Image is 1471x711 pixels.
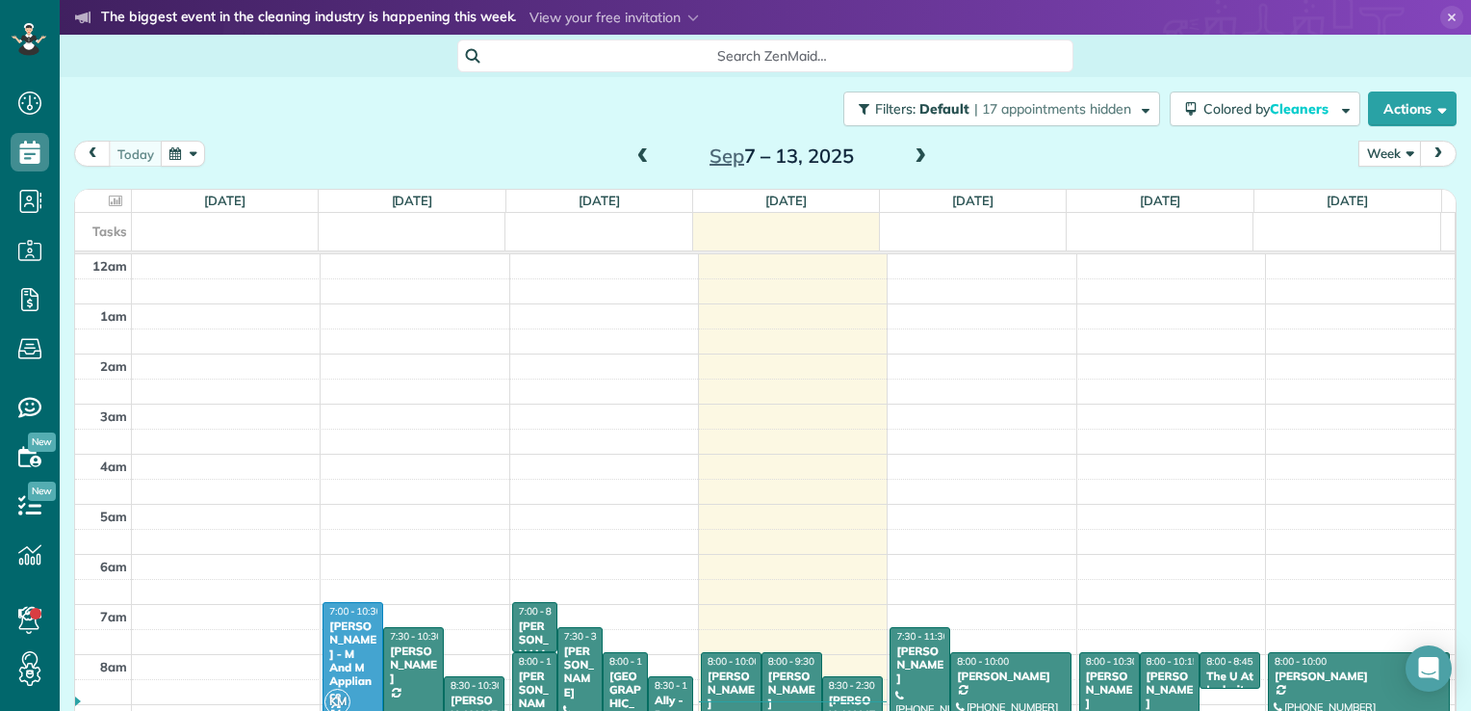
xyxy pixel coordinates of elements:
[919,100,970,118] span: Default
[100,308,127,324] span: 1am
[1327,193,1368,208] a: [DATE]
[829,679,875,692] span: 8:30 - 2:30
[1274,670,1444,683] div: [PERSON_NAME]
[1086,655,1138,668] span: 8:00 - 10:30
[204,193,245,208] a: [DATE]
[768,655,814,668] span: 8:00 - 9:30
[708,655,760,668] span: 8:00 - 10:00
[895,645,944,686] div: [PERSON_NAME]
[100,509,127,524] span: 5am
[707,670,756,711] div: [PERSON_NAME]
[390,630,442,643] span: 7:30 - 10:30
[563,645,597,700] div: [PERSON_NAME]
[843,92,1160,126] button: Filters: Default | 17 appointments hidden
[1275,655,1327,668] span: 8:00 - 10:00
[101,8,516,29] strong: The biggest event in the cleaning industry is happening this week.
[100,358,127,374] span: 2am
[952,193,994,208] a: [DATE]
[1085,670,1134,711] div: [PERSON_NAME]
[564,630,610,643] span: 7:30 - 3:30
[100,659,127,674] span: 8am
[875,100,916,118] span: Filters:
[1270,100,1331,118] span: Cleaners
[1203,100,1335,118] span: Colored by
[1420,141,1457,167] button: next
[974,100,1131,118] span: | 17 appointments hidden
[956,670,1066,683] div: [PERSON_NAME]
[519,655,571,668] span: 8:00 - 12:30
[109,141,163,167] button: today
[28,482,56,501] span: New
[328,619,377,702] div: [PERSON_NAME] - M And M Appliance
[100,559,127,574] span: 6am
[100,459,127,474] span: 4am
[92,224,127,239] span: Tasks
[1205,670,1254,698] div: The U At Ledroit
[1140,193,1181,208] a: [DATE]
[609,655,661,668] span: 8:00 - 10:30
[579,193,620,208] a: [DATE]
[767,670,816,711] div: [PERSON_NAME]
[834,92,1160,126] a: Filters: Default | 17 appointments hidden
[74,141,111,167] button: prev
[1358,141,1422,167] button: Week
[661,145,902,167] h2: 7 – 13, 2025
[710,144,744,168] span: Sep
[1368,92,1457,126] button: Actions
[1406,645,1452,692] div: Open Intercom Messenger
[389,645,438,686] div: [PERSON_NAME]
[519,605,565,618] span: 7:00 - 8:00
[765,193,807,208] a: [DATE]
[100,408,127,424] span: 3am
[1206,655,1252,668] span: 8:00 - 8:45
[896,630,948,643] span: 7:30 - 11:30
[392,193,433,208] a: [DATE]
[92,258,127,274] span: 12am
[1147,655,1199,668] span: 8:00 - 10:15
[655,679,707,692] span: 8:30 - 10:30
[1146,670,1195,711] div: [PERSON_NAME]
[957,655,1009,668] span: 8:00 - 10:00
[100,609,127,624] span: 7am
[518,619,552,675] div: [PERSON_NAME]
[451,679,503,692] span: 8:30 - 10:30
[1170,92,1360,126] button: Colored byCleaners
[28,433,56,452] span: New
[329,605,381,618] span: 7:00 - 10:30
